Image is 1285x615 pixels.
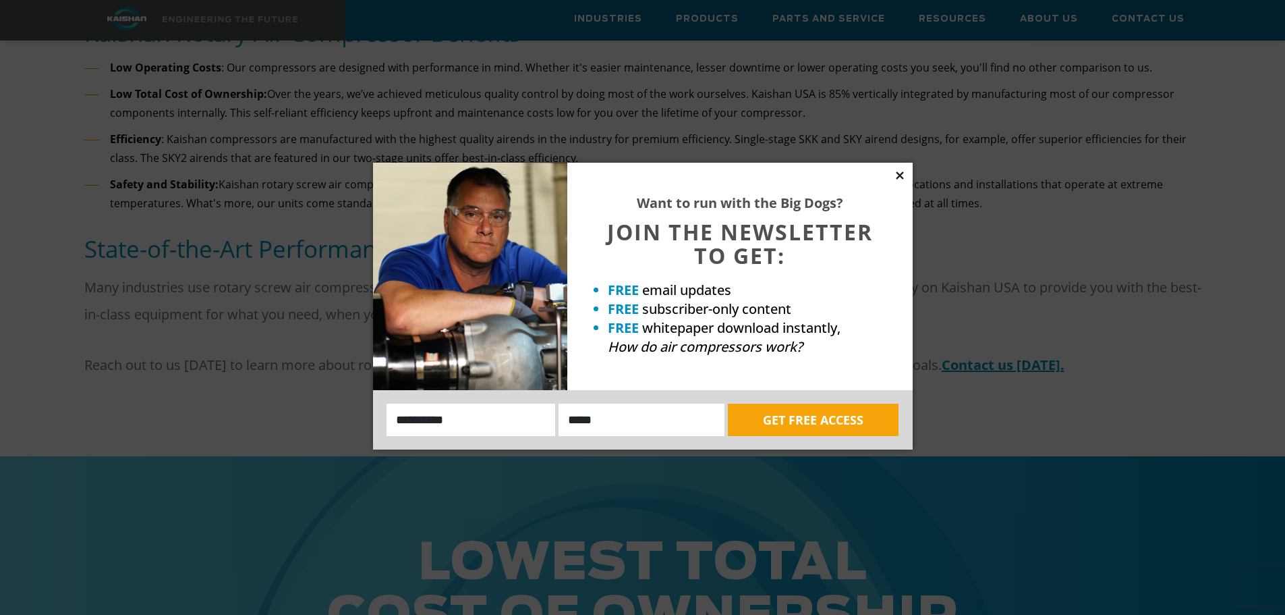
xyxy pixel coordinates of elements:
[642,319,840,337] span: whitepaper download instantly,
[642,300,791,318] span: subscriber-only content
[608,300,639,318] strong: FREE
[387,404,556,436] input: Name:
[559,404,724,436] input: Email
[894,169,906,182] button: Close
[728,404,898,436] button: GET FREE ACCESS
[642,281,731,299] span: email updates
[608,319,639,337] strong: FREE
[637,194,843,212] strong: Want to run with the Big Dogs?
[608,338,803,356] em: How do air compressors work?
[608,281,639,299] strong: FREE
[607,217,873,270] span: JOIN THE NEWSLETTER TO GET:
